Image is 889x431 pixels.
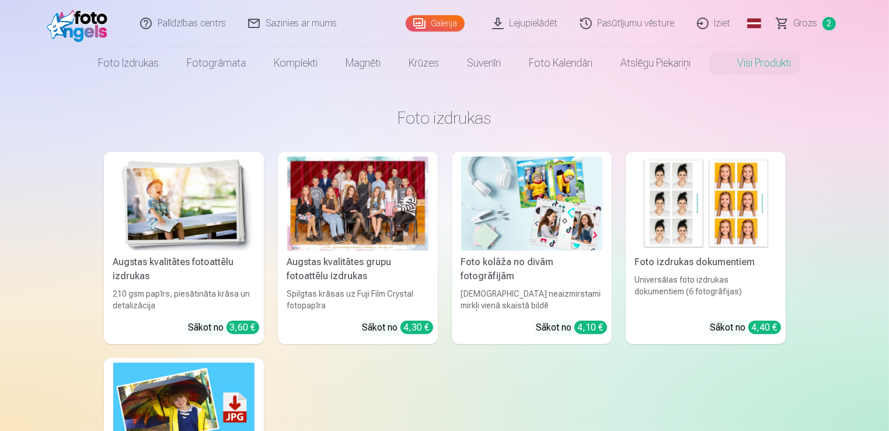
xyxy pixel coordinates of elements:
[794,16,818,30] span: Grozs
[332,47,395,79] a: Magnēti
[362,321,433,335] div: Sākot no
[635,157,776,251] img: Foto izdrukas dokumentiem
[104,152,264,344] a: Augstas kvalitātes fotoattēlu izdrukasAugstas kvalitātes fotoattēlu izdrukas210 gsm papīrs, piesā...
[456,255,607,283] div: Foto kolāža no divām fotogrāfijām
[189,321,259,335] div: Sākot no
[630,255,781,269] div: Foto izdrukas dokumentiem
[515,47,606,79] a: Foto kalendāri
[47,5,114,42] img: /fa1
[113,107,776,128] h3: Foto izdrukas
[461,157,602,251] img: Foto kolāža no divām fotogrāfijām
[536,321,607,335] div: Sākot no
[574,321,607,334] div: 4,10 €
[395,47,453,79] a: Krūzes
[260,47,332,79] a: Komplekti
[278,152,438,344] a: Augstas kvalitātes grupu fotoattēlu izdrukasSpilgtas krāsas uz Fuji Film Crystal fotopapīraSākot ...
[283,288,433,311] div: Spilgtas krāsas uz Fuji Film Crystal fotopapīra
[705,47,805,79] a: Visi produkti
[406,15,465,32] a: Galerija
[400,321,433,334] div: 4,30 €
[710,321,781,335] div: Sākot no
[630,274,781,311] div: Universālas foto izdrukas dokumentiem (6 fotogrāfijas)
[453,47,515,79] a: Suvenīri
[456,288,607,311] div: [DEMOGRAPHIC_DATA] neaizmirstami mirkļi vienā skaistā bildē
[84,47,173,79] a: Foto izdrukas
[226,321,259,334] div: 3,60 €
[626,152,786,344] a: Foto izdrukas dokumentiemFoto izdrukas dokumentiemUniversālas foto izdrukas dokumentiem (6 fotogr...
[452,152,612,344] a: Foto kolāža no divām fotogrāfijāmFoto kolāža no divām fotogrāfijām[DEMOGRAPHIC_DATA] neaizmirstam...
[109,288,259,311] div: 210 gsm papīrs, piesātināta krāsa un detalizācija
[283,255,433,283] div: Augstas kvalitātes grupu fotoattēlu izdrukas
[606,47,705,79] a: Atslēgu piekariņi
[748,321,781,334] div: 4,40 €
[113,157,255,251] img: Augstas kvalitātes fotoattēlu izdrukas
[173,47,260,79] a: Fotogrāmata
[109,255,259,283] div: Augstas kvalitātes fotoattēlu izdrukas
[822,17,836,30] span: 2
